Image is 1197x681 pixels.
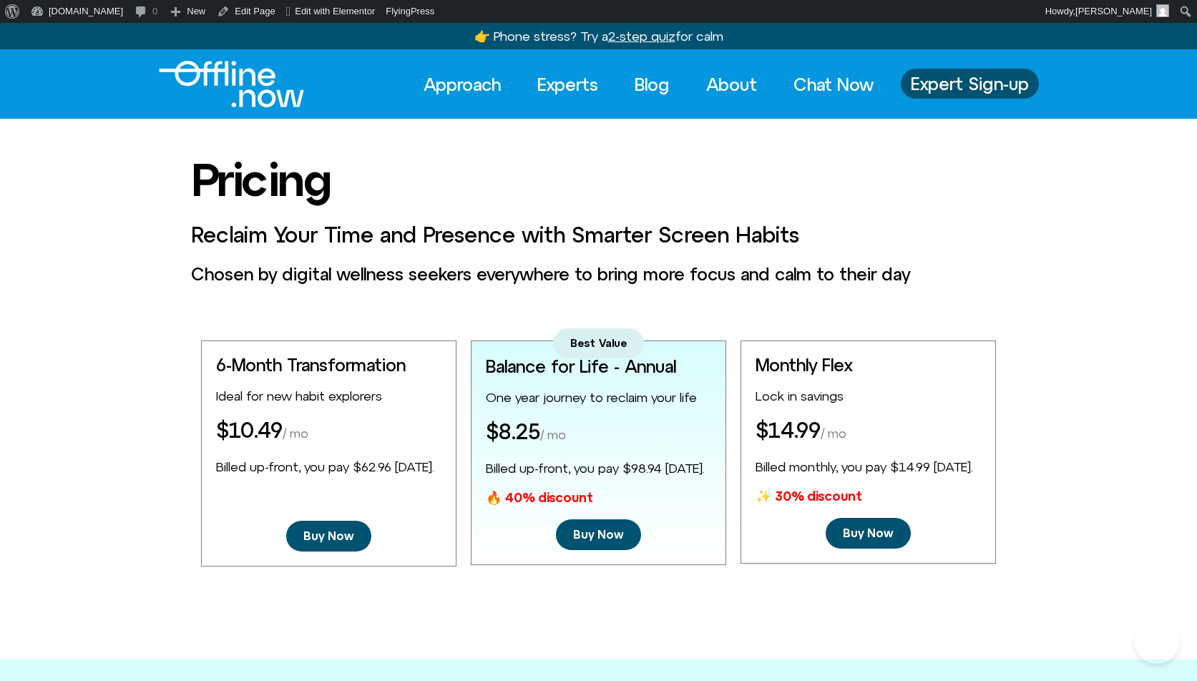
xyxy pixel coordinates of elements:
[216,356,406,374] h3: 6-Month Transformation
[191,265,1007,283] h3: Chosen by digital wellness seekers everywhere to bring more focus and calm to their day
[486,490,593,505] span: 🔥 40% discount
[756,418,846,445] h1: $14.99
[159,61,280,107] div: Logo
[216,388,382,403] span: Ideal for new habit explorers
[411,69,886,100] nav: Menu
[283,426,308,441] span: / mo
[756,356,852,374] h3: Monthly Flex
[556,519,641,550] a: Buy Now
[411,69,514,100] a: Approach
[486,390,697,405] span: One year journey to reclaim your life
[524,69,611,100] a: Experts
[756,459,973,474] span: Billed monthly, you pay $14.99 [DATE].
[191,155,1007,205] h1: Pricing
[570,337,627,350] span: Best Value
[826,518,911,549] a: Buy Now
[216,418,308,445] h1: $10.49
[1075,6,1152,16] span: [PERSON_NAME]
[216,459,434,474] span: Billed up-front, you pay $62.96 [DATE].
[303,529,354,543] span: Buy Now
[756,489,862,504] span: ✨ 30% discount
[911,74,1029,93] span: Expert Sign-up
[693,69,770,100] a: About
[486,357,676,376] h3: Balance for Life - Annual
[622,69,683,100] a: Blog
[474,29,723,44] a: 👉 Phone stress? Try a2-step quizfor calm
[486,461,705,476] span: Billed up-front, you pay $98.94 [DATE].
[1134,618,1180,664] iframe: Botpress
[191,223,1007,247] h2: Reclaim Your Time and Presence with Smarter Screen Habits
[901,69,1039,99] a: Expert Sign-up
[540,427,566,442] span: / mo
[553,328,644,358] a: Best Value
[159,61,304,107] img: Offline.Now logo in white. Text of the words offline.now with a line going through the "O"
[486,420,566,446] h1: $8.25
[843,526,894,540] span: Buy Now
[781,69,886,100] a: Chat Now
[573,528,624,542] span: Buy Now
[295,6,375,16] span: Edit with Elementor
[608,29,675,44] u: 2-step quiz
[756,388,844,403] span: Lock in savings
[821,426,846,441] span: / mo
[286,521,371,552] a: Buy Now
